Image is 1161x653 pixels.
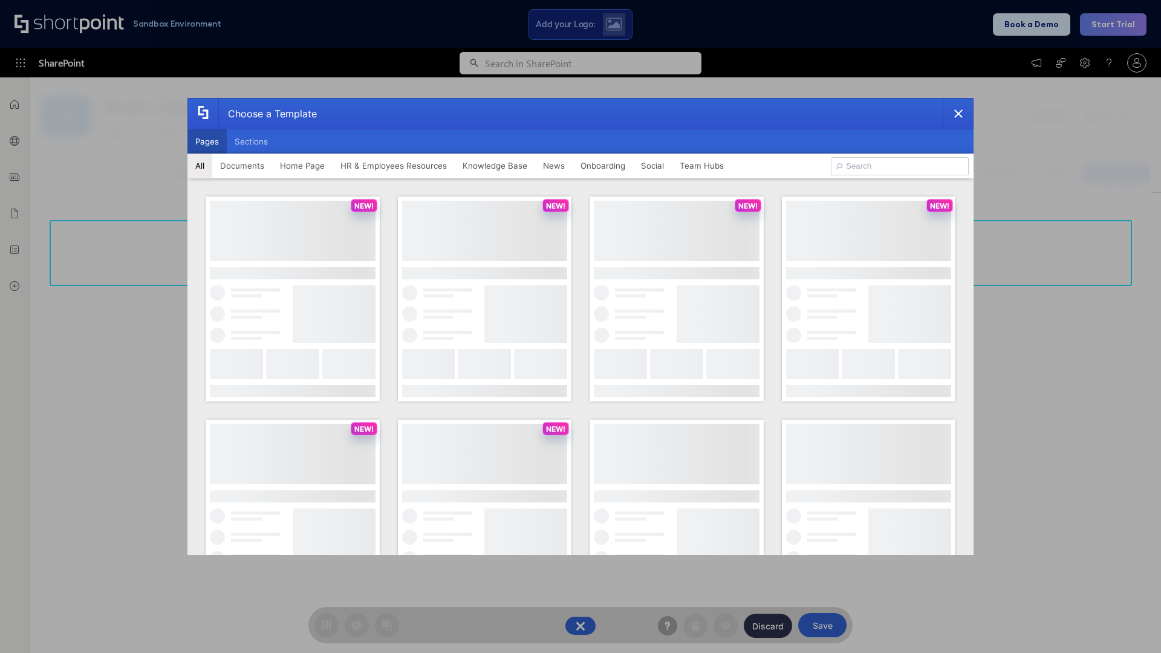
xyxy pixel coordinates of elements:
[633,154,672,178] button: Social
[573,154,633,178] button: Onboarding
[212,154,272,178] button: Documents
[354,424,374,434] p: NEW!
[187,154,212,178] button: All
[354,201,374,210] p: NEW!
[1101,595,1161,653] iframe: Chat Widget
[455,154,535,178] button: Knowledge Base
[738,201,758,210] p: NEW!
[546,424,565,434] p: NEW!
[831,157,969,175] input: Search
[672,154,732,178] button: Team Hubs
[227,129,276,154] button: Sections
[272,154,333,178] button: Home Page
[187,129,227,154] button: Pages
[218,99,317,129] div: Choose a Template
[930,201,949,210] p: NEW!
[187,98,974,555] div: template selector
[333,154,455,178] button: HR & Employees Resources
[535,154,573,178] button: News
[546,201,565,210] p: NEW!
